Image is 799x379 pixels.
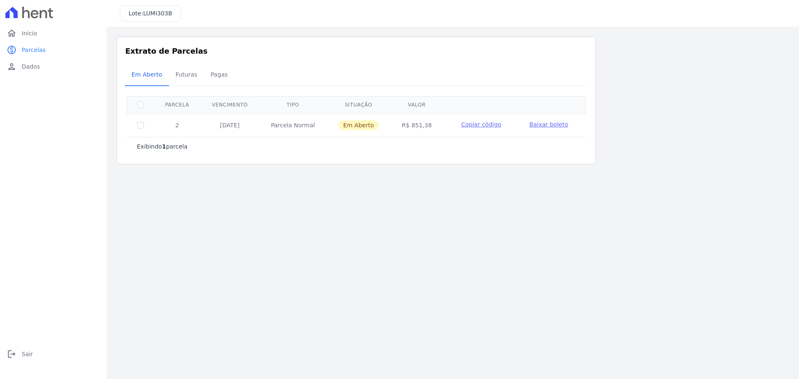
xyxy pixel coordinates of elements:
[390,96,443,113] th: Valor
[162,143,166,150] b: 1
[22,62,40,71] span: Dados
[127,66,167,83] span: Em Aberto
[390,113,443,137] td: R$ 851,38
[7,62,17,72] i: person
[200,96,259,113] th: Vencimento
[259,96,327,113] th: Tipo
[259,113,327,137] td: Parcela Normal
[22,350,33,358] span: Sair
[3,42,103,58] a: paidParcelas
[7,349,17,359] i: logout
[22,29,37,37] span: Início
[137,142,188,151] p: Exibindo parcela
[529,120,568,129] a: Baixar boleto
[529,121,568,128] span: Baixar boleto
[453,120,509,129] button: Copiar código
[154,113,200,137] td: 2
[461,121,501,128] span: Copiar código
[22,46,46,54] span: Parcelas
[204,64,234,86] a: Pagas
[7,45,17,55] i: paid
[171,66,202,83] span: Futuras
[125,45,587,57] h3: Extrato de Parcelas
[3,58,103,75] a: personDados
[125,64,169,86] a: Em Aberto
[200,113,259,137] td: [DATE]
[154,96,200,113] th: Parcela
[206,66,233,83] span: Pagas
[7,28,17,38] i: home
[129,9,172,18] h3: Lote:
[327,96,391,113] th: Situação
[3,346,103,362] a: logoutSair
[338,120,379,130] span: Em Aberto
[143,10,172,17] span: LUMI303B
[3,25,103,42] a: homeInício
[169,64,204,86] a: Futuras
